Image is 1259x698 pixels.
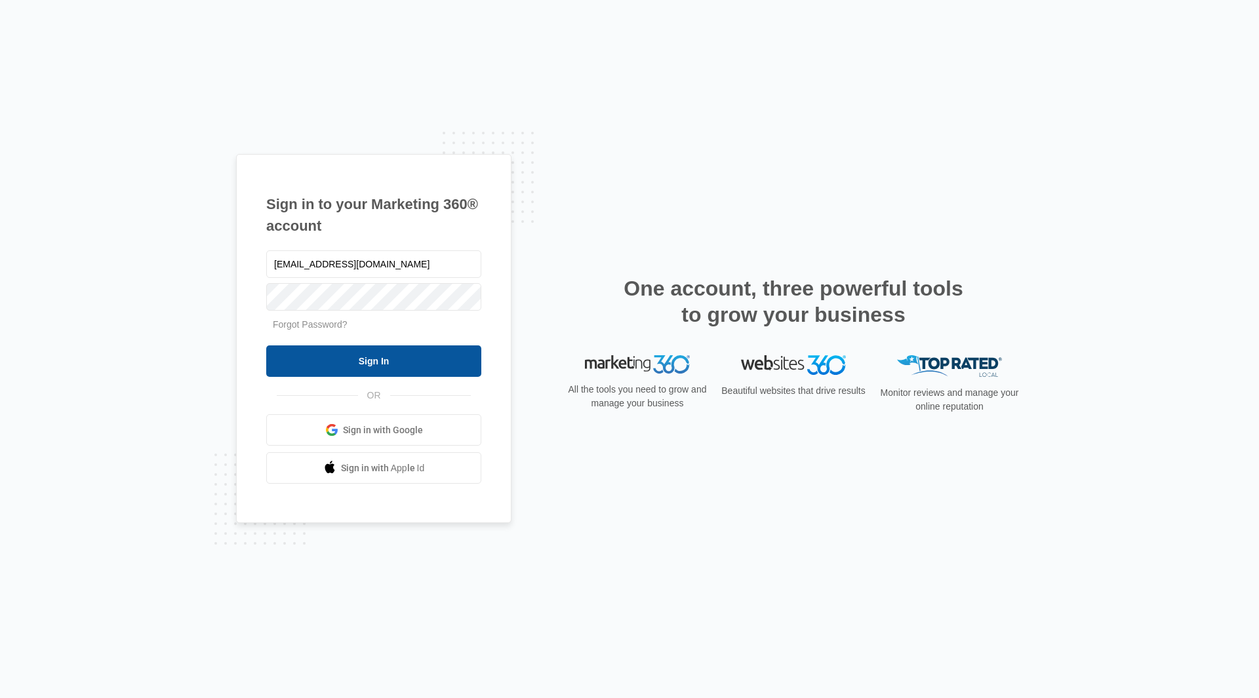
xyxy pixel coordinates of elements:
img: Marketing 360 [585,355,690,374]
a: Sign in with Apple Id [266,452,481,484]
a: Forgot Password? [273,319,348,330]
span: Sign in with Google [343,423,423,437]
input: Sign In [266,345,481,377]
a: Sign in with Google [266,414,481,446]
span: Sign in with Apple Id [341,461,425,475]
h2: One account, three powerful tools to grow your business [620,275,967,328]
input: Email [266,250,481,278]
p: All the tools you need to grow and manage your business [564,383,711,410]
img: Websites 360 [741,355,846,374]
img: Top Rated Local [897,355,1002,377]
p: Monitor reviews and manage your online reputation [876,386,1023,414]
p: Beautiful websites that drive results [720,384,867,398]
span: OR [358,389,390,402]
h1: Sign in to your Marketing 360® account [266,193,481,237]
